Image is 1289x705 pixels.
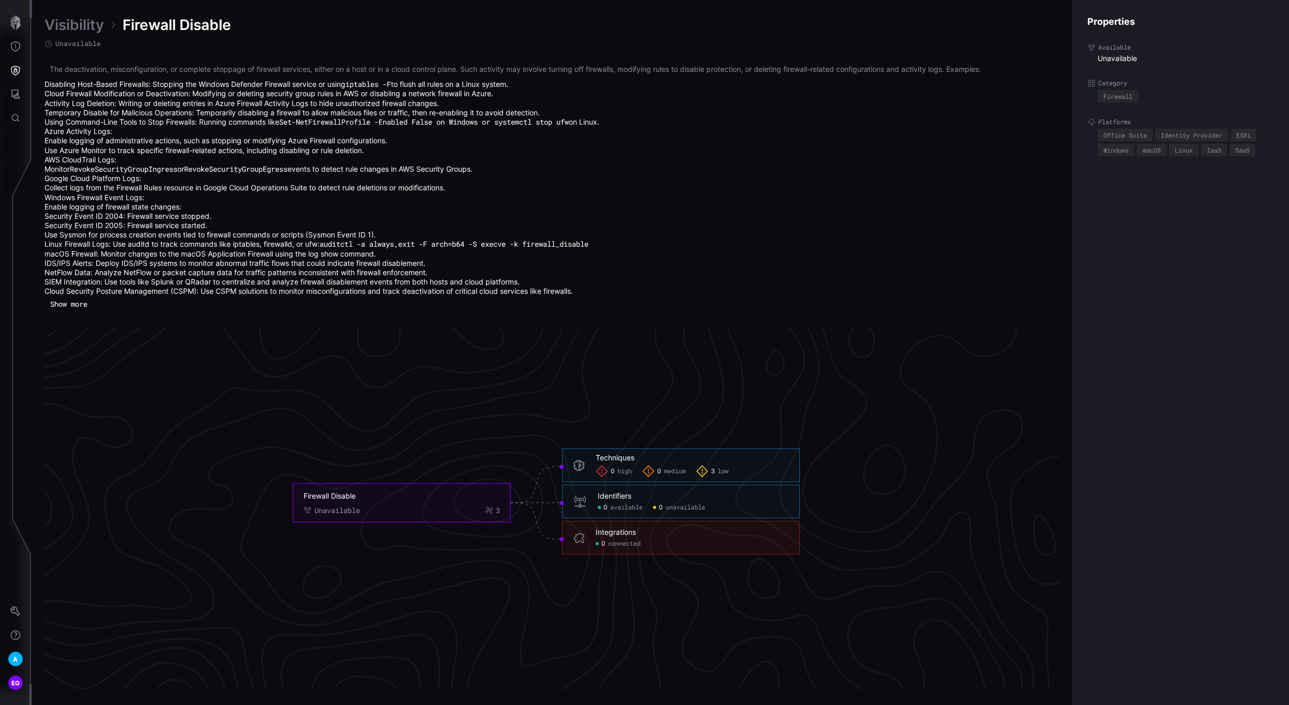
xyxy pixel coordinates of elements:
[123,16,231,34] span: Firewall Disable
[1087,43,1273,51] label: Available
[598,491,631,501] div: Identifiers
[1103,93,1132,99] div: Firewall
[44,230,1059,239] li: Use Sysmon for process creation events tied to firewall commands or scripts (Sysmon Event ID 1).
[44,80,1059,89] li: Disabling Host-Based Firewalls: Stopping the Windows Defender Firewall service or using to flush ...
[44,268,1059,277] li: NetFlow Data: Analyze NetFlow or packet capture data for traffic patterns inconsistent with firew...
[44,239,1059,249] li: Linux Firewall Logs: Use auditd to track commands like iptables, firewalld, or ufw:
[1143,147,1161,153] div: macOS
[664,467,686,475] span: medium
[1103,132,1147,138] div: Office Suite
[345,79,391,89] code: iptables -F
[610,503,643,512] span: available
[1235,147,1250,153] div: SaaS
[279,117,569,127] code: Set-NetFirewallProfile -Enabled False on Windows or systemctl stop ufw
[603,503,608,512] span: 0
[44,221,1059,230] li: Security Event ID 2005: Firewall service started.
[55,39,101,48] span: Unavailable
[496,505,500,515] div: 3
[718,467,729,475] span: low
[304,491,500,500] div: Firewall Disable
[1,671,31,695] button: EG
[44,249,1059,259] li: macOS Firewall: Monitor changes to the macOS Application Firewall using the log show command.
[1,647,31,671] button: A
[44,108,1059,117] li: Temporary Disable for Malicious Operations: Temporarily disabling a firewall to allow malicious f...
[44,296,93,312] button: Show more
[608,539,641,548] span: connected
[1161,132,1222,138] div: Identity Provider
[44,127,1059,155] li: Azure Activity Logs:
[1103,147,1129,153] div: Windows
[44,287,1059,296] li: Cloud Security Posture Management (CSPM): Use CSPM solutions to monitor misconfigurations and tra...
[601,539,605,548] span: 0
[1207,147,1221,153] div: IaaS
[1098,54,1273,63] div: Unavailable
[314,505,360,515] div: Unavailable
[657,467,661,475] span: 0
[596,528,636,537] div: Integrations
[44,164,1059,174] li: Monitor or events to detect rule changes in AWS Security Groups.
[1236,132,1251,138] div: ESXi
[596,453,634,462] div: Techniques
[44,183,1059,192] li: Collect logs from the Firewall Rules resource in Google Cloud Operations Suite to detect rule del...
[44,155,1059,174] li: AWS CloudTrail Logs:
[44,99,1059,108] li: Activity Log Deletion: Writing or deleting entries in Azure Firewall Activity Logs to hide unauth...
[44,259,1059,268] li: IDS/IPS Alerts: Deploy IDS/IPS systems to monitor abnormal traffic flows that could indicate fire...
[1087,118,1273,126] label: Platforms
[665,503,705,512] span: unavailable
[44,117,1059,127] li: Using Command-Line Tools to Stop Firewalls: Running commands like on Linux.
[44,136,1059,145] li: Enable logging of administrative actions, such as stopping or modifying Azure Firewall configurat...
[44,16,104,34] a: Visibility
[44,146,1059,155] li: Use Azure Monitor to track specific firewall-related actions, including disabling or rule deletion.
[44,174,1059,192] li: Google Cloud Platform Logs:
[617,467,632,475] span: high
[70,164,177,174] code: RevokeSecurityGroupIngress
[320,239,588,249] code: auditctl -a always,exit -F arch=b64 -S execve -k firewall_disable
[1087,79,1273,87] label: Category
[1175,147,1193,153] div: Linux
[611,467,615,475] span: 0
[44,202,1059,231] li: Enable logging of firewall state changes:
[44,277,1059,287] li: SIEM Integration: Use tools like Splunk or QRadar to centralize and analyze firewall disablement ...
[44,193,1059,240] li: Windows Firewall Event Logs:
[50,64,1054,74] p: The deactivation, misconfiguration, or complete stoppage of firewall services, either on a host o...
[44,89,1059,98] li: Cloud Firewall Modification or Deactivation: Modifying or deleting security group rules in AWS or...
[184,164,287,174] code: RevokeSecurityGroupEgress
[44,212,1059,221] li: Security Event ID 2004: Firewall service stopped.
[1087,16,1273,27] h4: Properties
[11,678,20,688] span: EG
[13,654,18,665] span: A
[659,503,663,512] span: 0
[711,467,715,475] span: 3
